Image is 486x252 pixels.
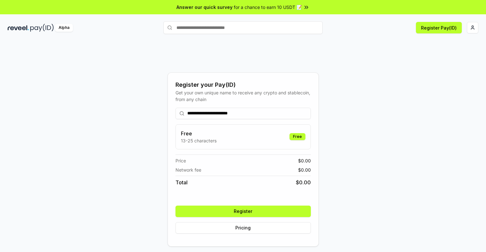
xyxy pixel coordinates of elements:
[416,22,462,33] button: Register Pay(ID)
[175,222,311,234] button: Pricing
[181,130,217,137] h3: Free
[175,179,188,186] span: Total
[8,24,29,32] img: reveel_dark
[296,179,311,186] span: $ 0.00
[234,4,302,10] span: for a chance to earn 10 USDT 📝
[176,4,232,10] span: Answer our quick survey
[175,80,311,89] div: Register your Pay(ID)
[175,89,311,103] div: Get your own unique name to receive any crypto and stablecoin, from any chain
[55,24,73,32] div: Alpha
[30,24,54,32] img: pay_id
[181,137,217,144] p: 13-25 characters
[175,157,186,164] span: Price
[175,206,311,217] button: Register
[298,157,311,164] span: $ 0.00
[298,167,311,173] span: $ 0.00
[289,133,305,140] div: Free
[175,167,201,173] span: Network fee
